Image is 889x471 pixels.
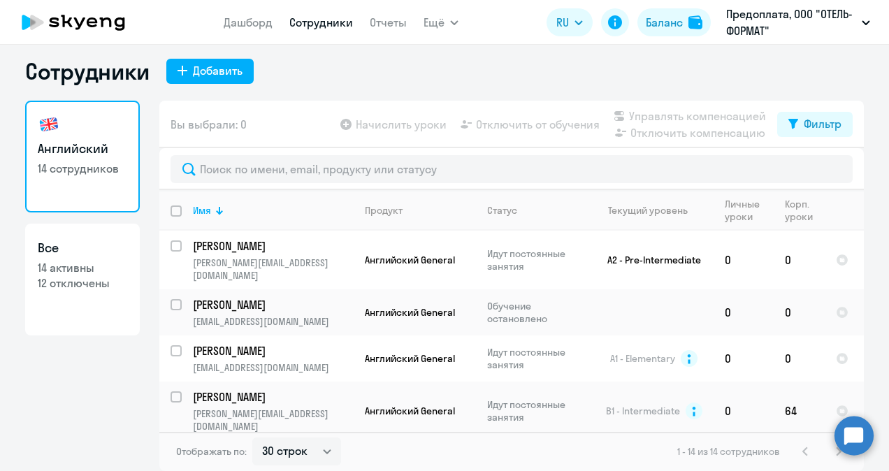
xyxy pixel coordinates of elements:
p: [PERSON_NAME] [193,238,351,254]
p: Идут постоянные занятия [487,398,583,423]
button: Предоплата, ООО "ОТЕЛЬ-ФОРМАТ" [719,6,877,39]
h3: Английский [38,140,127,158]
td: 0 [774,289,825,335]
span: Вы выбрали: 0 [171,116,247,133]
p: [EMAIL_ADDRESS][DOMAIN_NAME] [193,361,353,374]
div: Личные уроки [725,198,760,223]
h3: Все [38,239,127,257]
input: Поиск по имени, email, продукту или статусу [171,155,853,183]
div: Продукт [365,204,403,217]
div: Текущий уровень [608,204,688,217]
a: Сотрудники [289,15,353,29]
td: 0 [714,289,774,335]
img: english [38,113,60,136]
span: B1 - Intermediate [606,405,680,417]
div: Текущий уровень [595,204,713,217]
div: Корп. уроки [785,198,813,223]
p: 12 отключены [38,275,127,291]
div: Баланс [646,14,683,31]
div: Статус [487,204,583,217]
a: Дашборд [224,15,273,29]
div: Имя [193,204,353,217]
td: 64 [774,382,825,440]
span: Английский General [365,254,455,266]
p: [EMAIL_ADDRESS][DOMAIN_NAME] [193,315,353,328]
span: Ещё [424,14,444,31]
button: RU [547,8,593,36]
img: balance [688,15,702,29]
td: 0 [774,335,825,382]
span: 1 - 14 из 14 сотрудников [677,445,780,458]
div: Статус [487,204,517,217]
p: [PERSON_NAME] [193,297,351,312]
p: 14 активны [38,260,127,275]
a: Английский14 сотрудников [25,101,140,212]
p: Обучение остановлено [487,300,583,325]
span: Отображать по: [176,445,247,458]
button: Балансbalance [637,8,711,36]
div: Имя [193,204,211,217]
a: [PERSON_NAME] [193,238,353,254]
button: Ещё [424,8,458,36]
p: [PERSON_NAME] [193,389,351,405]
a: Отчеты [370,15,407,29]
a: [PERSON_NAME] [193,297,353,312]
h1: Сотрудники [25,57,150,85]
div: Корп. уроки [785,198,824,223]
button: Фильтр [777,112,853,137]
span: Английский General [365,306,455,319]
span: A1 - Elementary [610,352,675,365]
div: Продукт [365,204,475,217]
button: Добавить [166,59,254,84]
p: Идут постоянные занятия [487,346,583,371]
p: [PERSON_NAME][EMAIL_ADDRESS][DOMAIN_NAME] [193,407,353,433]
div: Личные уроки [725,198,773,223]
p: Идут постоянные занятия [487,247,583,273]
td: 0 [774,231,825,289]
p: [PERSON_NAME][EMAIL_ADDRESS][DOMAIN_NAME] [193,256,353,282]
p: 14 сотрудников [38,161,127,176]
p: Предоплата, ООО "ОТЕЛЬ-ФОРМАТ" [726,6,856,39]
div: Добавить [193,62,243,79]
p: [PERSON_NAME] [193,343,351,358]
span: Английский General [365,405,455,417]
a: [PERSON_NAME] [193,389,353,405]
div: Фильтр [804,115,841,132]
span: RU [556,14,569,31]
span: Английский General [365,352,455,365]
td: 0 [714,335,774,382]
td: 0 [714,382,774,440]
a: [PERSON_NAME] [193,343,353,358]
td: 0 [714,231,774,289]
td: A2 - Pre-Intermediate [584,231,714,289]
a: Все14 активны12 отключены [25,224,140,335]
